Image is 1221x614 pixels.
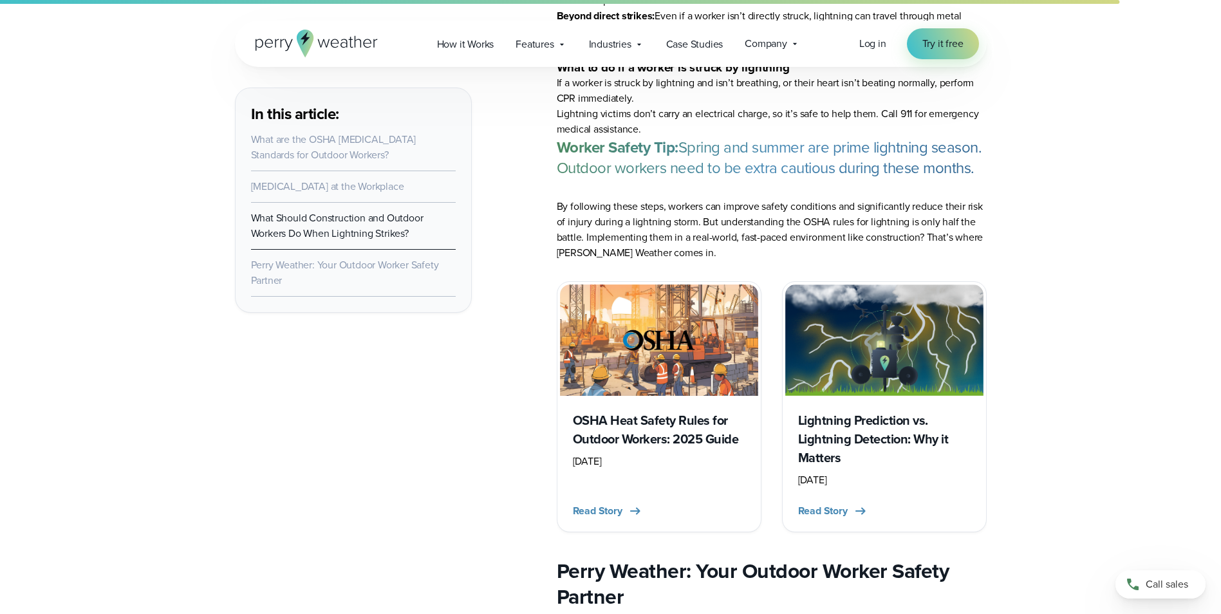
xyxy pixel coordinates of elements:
[573,503,643,519] button: Read Story
[557,8,987,39] li: Even if a worker isn’t directly struck, lightning can travel through metal objects, causing serio...
[785,284,983,396] img: Lightning Prediction vs. Lightning Detection
[560,284,758,396] img: OSHA heat safety rules
[859,36,886,51] a: Log in
[655,31,734,57] a: Case Studies
[557,59,790,76] strong: What to do if a worker is struck by lightning
[798,503,868,519] button: Read Story
[666,37,723,52] span: Case Studies
[573,503,622,519] span: Read Story
[251,210,424,241] a: What Should Construction and Outdoor Workers Do When Lightning Strikes?
[589,37,631,52] span: Industries
[516,37,554,52] span: Features
[1146,577,1188,592] span: Call sales
[782,281,987,532] a: Lightning Prediction vs. Lightning Detection Lightning Prediction vs. Lightning Detection: Why it...
[798,411,971,467] h3: Lightning Prediction vs. Lightning Detection: Why it Matters
[557,106,987,137] li: Lightning victims don’t carry an electrical charge, so it’s safe to help them. Call 911 for emerg...
[251,132,416,162] a: What are the OSHA [MEDICAL_DATA] Standards for Outdoor Workers?
[437,37,494,52] span: How it Works
[251,104,456,124] h3: In this article:
[557,75,987,106] li: If a worker is struck by lightning and isn’t breathing, or their heart isn’t beating normally, pe...
[557,555,949,612] strong: Perry Weather: Your Outdoor Worker Safety Partner
[573,411,745,449] h3: OSHA Heat Safety Rules for Outdoor Workers: 2025 Guide
[251,179,404,194] a: [MEDICAL_DATA] at the Workplace
[557,137,987,178] p: Spring and summer are prime lightning season. Outdoor workers need to be extra cautious during th...
[251,257,439,288] a: Perry Weather: Your Outdoor Worker Safety Partner
[1115,570,1206,599] a: Call sales
[426,31,505,57] a: How it Works
[798,503,848,519] span: Read Story
[573,454,745,469] div: [DATE]
[557,8,655,23] strong: Beyond direct strikes:
[557,281,987,532] div: slideshow
[922,36,964,51] span: Try it free
[907,28,979,59] a: Try it free
[745,36,787,51] span: Company
[557,281,761,532] a: OSHA heat safety rules OSHA Heat Safety Rules for Outdoor Workers: 2025 Guide [DATE] Read Story
[557,199,987,261] p: By following these steps, workers can improve safety conditions and significantly reduce their ri...
[798,472,971,488] div: [DATE]
[557,136,678,159] strong: Worker Safety Tip:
